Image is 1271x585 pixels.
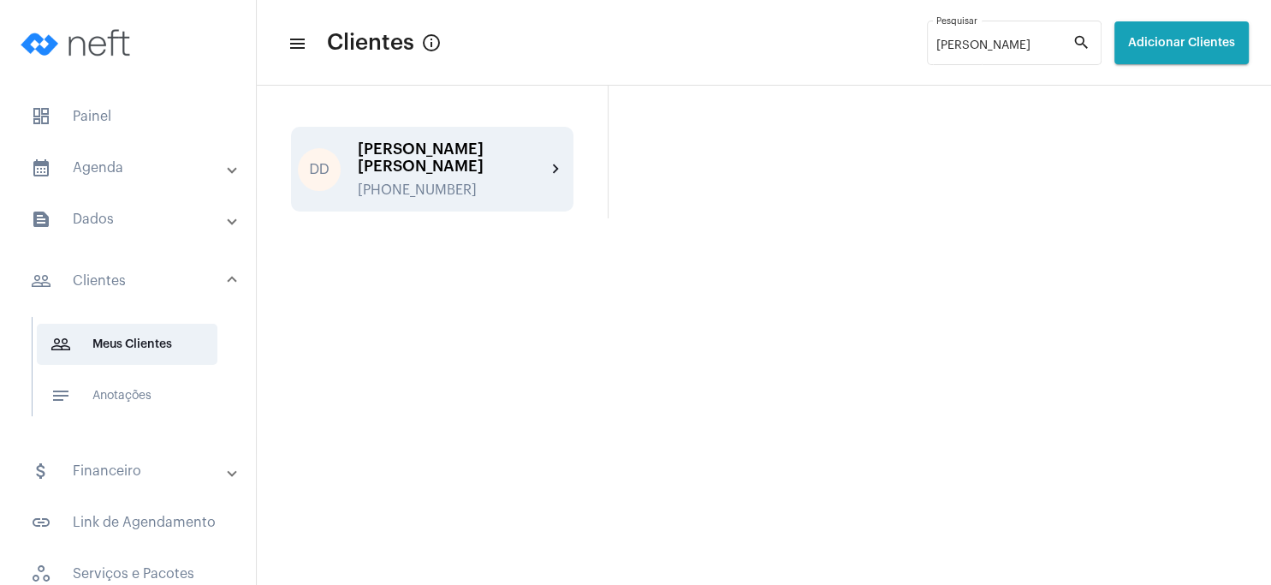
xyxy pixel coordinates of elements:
mat-icon: sidenav icon [50,334,71,355]
div: sidenav iconClientes [10,308,256,440]
mat-icon: sidenav icon [288,33,305,54]
mat-icon: chevron_right [546,159,567,180]
span: Painel [17,96,239,137]
span: Anotações [37,375,217,416]
span: sidenav icon [31,564,51,584]
mat-expansion-panel-header: sidenav iconAgenda [10,147,256,188]
mat-panel-title: Clientes [31,271,229,291]
mat-expansion-panel-header: sidenav iconFinanceiro [10,451,256,492]
button: Adicionar Clientes [1114,21,1249,64]
mat-panel-title: Dados [31,209,229,230]
mat-icon: sidenav icon [31,512,51,533]
span: Link de Agendamento [17,502,239,543]
img: logo-neft-novo-2.png [14,9,142,77]
mat-expansion-panel-header: sidenav iconClientes [10,254,256,308]
mat-icon: sidenav icon [31,158,51,178]
mat-icon: Button that displays a tooltip when focused or hovered over [421,33,442,53]
mat-icon: sidenav icon [31,271,51,291]
mat-icon: sidenav icon [31,461,51,481]
div: [PHONE_NUMBER] [358,182,546,198]
span: Meus Clientes [37,324,217,365]
mat-panel-title: Agenda [31,158,229,178]
mat-icon: search [1072,33,1093,53]
input: Pesquisar [936,39,1072,53]
button: Button that displays a tooltip when focused or hovered over [414,26,448,60]
div: [PERSON_NAME] [PERSON_NAME] [358,140,546,175]
span: sidenav icon [31,106,51,127]
div: DD [298,148,341,191]
mat-icon: sidenav icon [50,385,71,406]
mat-expansion-panel-header: sidenav iconDados [10,199,256,240]
span: Adicionar Clientes [1128,37,1235,49]
mat-panel-title: Financeiro [31,461,229,481]
span: Clientes [327,29,414,57]
mat-icon: sidenav icon [31,209,51,230]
